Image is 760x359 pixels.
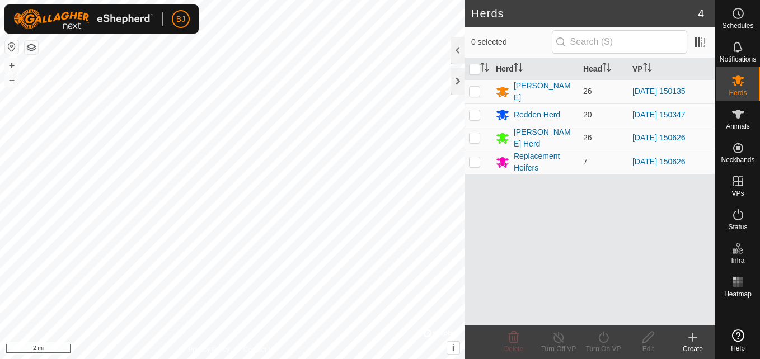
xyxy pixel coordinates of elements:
[632,87,686,96] a: [DATE] 150135
[471,7,698,20] h2: Herds
[722,22,753,29] span: Schedules
[731,190,744,197] span: VPs
[731,345,745,352] span: Help
[724,291,752,297] span: Heatmap
[632,110,686,119] a: [DATE] 150347
[729,89,747,96] span: Herds
[670,344,715,354] div: Create
[25,41,38,54] button: Map Layers
[13,9,153,29] img: Gallagher Logo
[632,133,686,142] a: [DATE] 150626
[581,344,626,354] div: Turn On VP
[504,345,524,353] span: Delete
[514,80,574,103] div: [PERSON_NAME]
[626,344,670,354] div: Edit
[698,5,704,22] span: 4
[728,224,747,230] span: Status
[716,325,760,356] a: Help
[5,59,18,72] button: +
[602,64,611,73] p-sorticon: Activate to sort
[552,30,687,54] input: Search (S)
[731,257,744,264] span: Infra
[243,344,276,355] a: Contact Us
[720,56,756,63] span: Notifications
[536,344,581,354] div: Turn Off VP
[471,36,552,48] span: 0 selected
[643,64,652,73] p-sorticon: Activate to sort
[721,157,754,163] span: Neckbands
[583,133,592,142] span: 26
[480,64,489,73] p-sorticon: Activate to sort
[176,13,185,25] span: BJ
[514,126,574,150] div: [PERSON_NAME] Herd
[514,64,523,73] p-sorticon: Activate to sort
[583,157,588,166] span: 7
[452,343,454,352] span: i
[447,342,459,354] button: i
[583,87,592,96] span: 26
[188,344,230,355] a: Privacy Policy
[5,73,18,87] button: –
[579,58,628,80] th: Head
[583,110,592,119] span: 20
[514,150,574,174] div: Replacement Heifers
[491,58,579,80] th: Herd
[726,123,750,130] span: Animals
[628,58,715,80] th: VP
[514,109,560,121] div: Redden Herd
[632,157,686,166] a: [DATE] 150626
[5,40,18,54] button: Reset Map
